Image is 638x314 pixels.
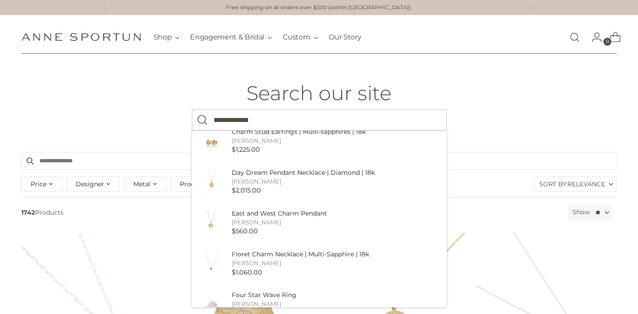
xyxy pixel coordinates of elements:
label: Sort By:Relevance [535,177,616,191]
button: Engagement & Bridal [190,27,272,47]
a: copy-of-tidal-pool-pendant-necklace-blue-18k-7 [192,202,447,243]
div: Charm Stud Earrings | Multi-sapphires | 18k [232,127,366,137]
div: [PERSON_NAME] [232,259,369,267]
div: East and West Charm Pendant [232,209,327,218]
a: Go to the account page [584,28,602,46]
a: charm-stud-earrings [192,121,447,161]
b: 1742 [21,208,35,216]
span: $560.00 [232,227,258,235]
div: Day Dream Pendant Necklace | Diamond | 18k [232,168,375,177]
li: Products: Charm Stud Earrings | Multi-sapphires | 18k [192,121,447,161]
li: Products: Floret Charm Necklace | Multi-Sapphire | 18k [192,243,447,284]
li: Products: East and West Charm Pendant [192,202,447,243]
div: [PERSON_NAME] [232,177,375,186]
button: Custom [283,27,318,47]
div: [PERSON_NAME] [232,300,296,308]
a: Anne Sportun Fine Jewellery [21,33,141,41]
a: Open search modal [566,28,584,46]
span: Metal [133,179,151,189]
li: Products: Day Dream Pendant Necklace | Diamond | 18k [192,161,447,202]
a: floret-charm-1 [192,243,447,284]
span: 0 [603,38,611,46]
label: Show [572,208,590,217]
button: Shop [154,27,180,47]
h1: Search our site [246,82,392,104]
div: [PERSON_NAME] [232,218,327,227]
div: [PERSON_NAME] [232,137,366,145]
span: Designer [76,179,104,189]
div: Floret Charm Necklace | Multi-Sapphire | 18k [232,250,369,259]
p: Free shipping on all orders over $500 (within [GEOGRAPHIC_DATA]). [226,4,412,12]
span: Relevance [568,177,605,191]
a: Open cart modal [603,28,621,46]
a: Our Story [329,27,361,47]
div: Four Star Wave Ring [232,290,296,300]
span: $1,225.00 [232,145,260,153]
span: Product Type [180,179,222,189]
span: Products [18,204,564,221]
button: Search [192,110,213,131]
span: $1,060.00 [232,268,262,276]
a: day-dream-pendant [192,161,447,202]
span: Price [31,179,47,189]
span: $2,015.00 [232,186,261,194]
